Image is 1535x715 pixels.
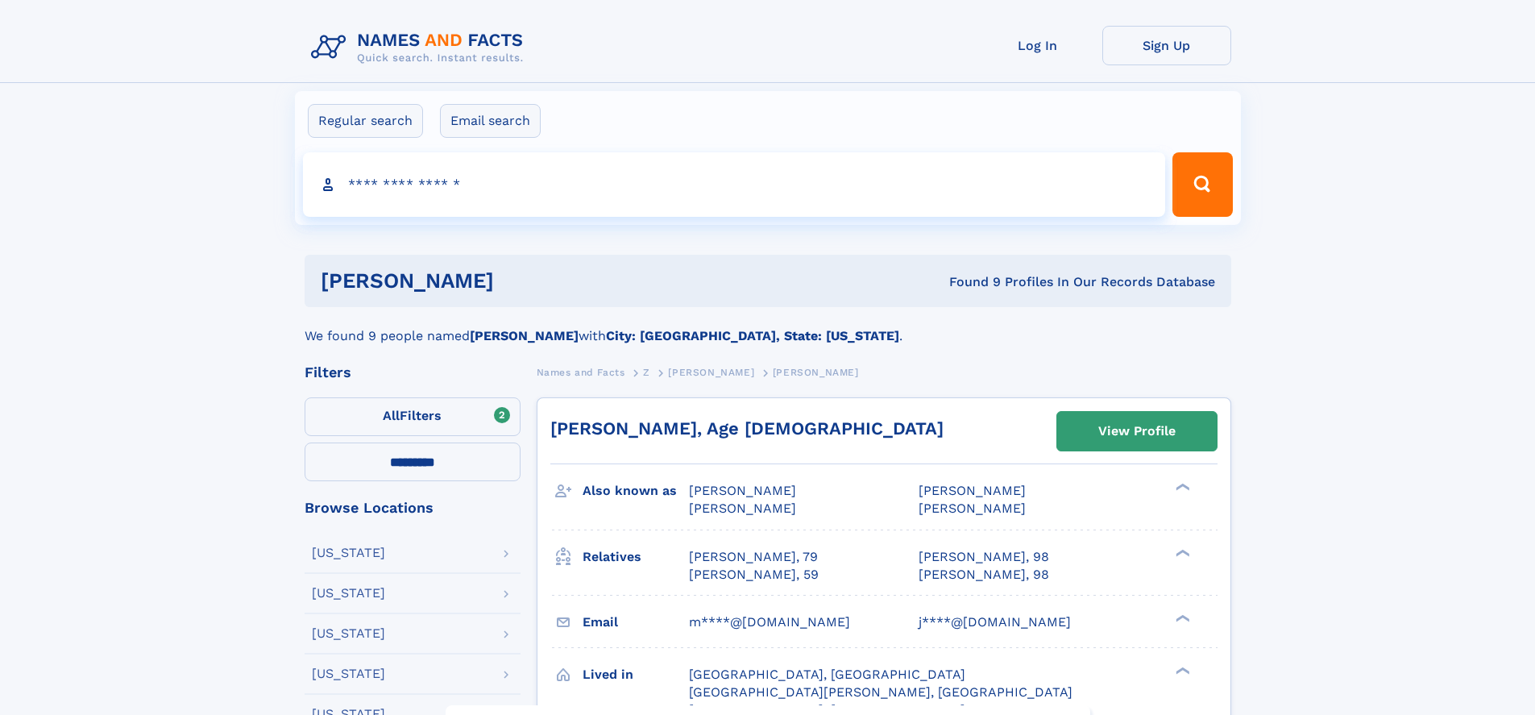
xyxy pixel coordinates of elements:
div: ❯ [1172,613,1191,623]
a: Names and Facts [537,362,625,382]
a: [PERSON_NAME], 98 [919,548,1049,566]
a: [PERSON_NAME] [668,362,754,382]
div: We found 9 people named with . [305,307,1231,346]
h3: Also known as [583,477,689,505]
span: [PERSON_NAME] [919,501,1026,516]
div: ❯ [1172,547,1191,558]
span: [PERSON_NAME] [919,483,1026,498]
span: [PERSON_NAME] [773,367,859,378]
a: [PERSON_NAME], 79 [689,548,818,566]
label: Filters [305,397,521,436]
input: search input [303,152,1166,217]
a: [PERSON_NAME], Age [DEMOGRAPHIC_DATA] [550,418,944,439]
label: Regular search [308,104,423,138]
span: [PERSON_NAME] [689,501,796,516]
h3: Relatives [583,543,689,571]
div: [US_STATE] [312,627,385,640]
a: [PERSON_NAME], 98 [919,566,1049,584]
span: [GEOGRAPHIC_DATA], [GEOGRAPHIC_DATA] [689,667,965,682]
span: Z [643,367,650,378]
div: [US_STATE] [312,587,385,600]
div: ❯ [1172,665,1191,676]
h1: [PERSON_NAME] [321,271,722,291]
span: [PERSON_NAME] [689,483,796,498]
div: View Profile [1098,413,1176,450]
div: Filters [305,365,521,380]
div: Found 9 Profiles In Our Records Database [721,273,1215,291]
button: Search Button [1172,152,1232,217]
span: [GEOGRAPHIC_DATA][PERSON_NAME], [GEOGRAPHIC_DATA] [689,684,1072,700]
div: [US_STATE] [312,547,385,559]
a: [PERSON_NAME], 59 [689,566,819,584]
a: Sign Up [1102,26,1231,65]
img: Logo Names and Facts [305,26,537,69]
span: [PERSON_NAME] [668,367,754,378]
b: City: [GEOGRAPHIC_DATA], State: [US_STATE] [606,328,899,343]
label: Email search [440,104,541,138]
h3: Lived in [583,661,689,688]
div: [US_STATE] [312,667,385,680]
a: Z [643,362,650,382]
div: Browse Locations [305,501,521,515]
a: Log In [973,26,1102,65]
span: All [383,408,400,423]
b: [PERSON_NAME] [470,328,579,343]
a: View Profile [1057,412,1217,451]
h3: Email [583,609,689,636]
div: ❯ [1172,482,1191,493]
